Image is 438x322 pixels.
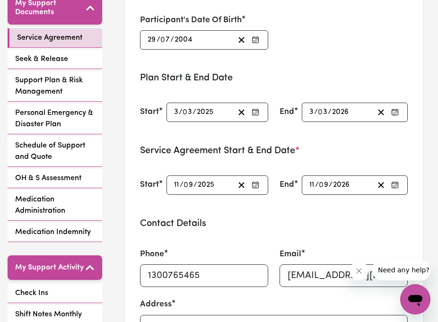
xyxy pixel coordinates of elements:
input: -- [174,179,180,191]
span: 0 [184,181,188,189]
input: -- [174,106,179,119]
span: / [179,108,183,116]
span: / [180,181,184,189]
span: 0 [160,36,165,44]
h3: Service Agreement Start & End Date [140,145,408,157]
span: OH & S Assessment [15,173,81,184]
span: 0 [319,181,324,189]
span: Support Plan & Risk Management [15,75,95,97]
label: Start [140,106,159,118]
input: -- [309,179,315,191]
label: Participant's Date Of Birth [140,14,242,26]
span: Seek & Release [15,53,68,65]
input: ---- [332,106,350,119]
a: Schedule of Support and Quote [8,136,102,167]
h3: Contact Details [140,218,408,229]
span: / [193,108,196,116]
input: -- [309,106,314,119]
input: -- [319,179,329,191]
span: Schedule of Support and Quote [15,140,95,163]
input: -- [184,179,193,191]
span: Medication Indemnity [15,226,91,238]
input: -- [161,34,170,46]
label: Start [140,179,159,191]
label: End [280,179,294,191]
span: / [314,108,318,116]
a: Support Plan & Risk Management [8,71,102,102]
label: Email [280,248,301,261]
a: Medication Indemnity [8,223,102,242]
input: -- [318,106,328,119]
iframe: Close message [350,261,368,280]
label: Address [140,298,172,311]
iframe: Message from company [372,260,430,280]
input: -- [183,106,193,119]
a: OH & S Assessment [8,169,102,188]
span: Check Ins [15,287,48,299]
label: End [280,106,294,118]
span: / [157,35,160,44]
a: Service Agreement [8,28,102,48]
span: 0 [183,108,187,116]
h3: Plan Start & End Date [140,72,408,84]
span: / [170,35,174,44]
input: ---- [197,179,215,191]
span: / [193,181,197,189]
input: ---- [174,34,193,46]
span: Personal Emergency & Disaster Plan [15,107,95,130]
a: Medication Administration [8,190,102,221]
input: ---- [333,179,350,191]
a: Check Ins [8,284,102,303]
span: 0 [318,108,323,116]
input: -- [147,34,157,46]
h5: My Support Activity [15,263,84,272]
a: Personal Emergency & Disaster Plan [8,104,102,134]
span: Service Agreement [17,32,82,44]
a: Seek & Release [8,50,102,69]
span: / [328,108,332,116]
span: / [329,181,333,189]
span: / [315,181,319,189]
label: Phone [140,248,164,261]
iframe: Button to launch messaging window [400,284,430,314]
input: ---- [196,106,214,119]
span: Medication Administration [15,194,95,217]
button: My Support Activity [8,255,102,280]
